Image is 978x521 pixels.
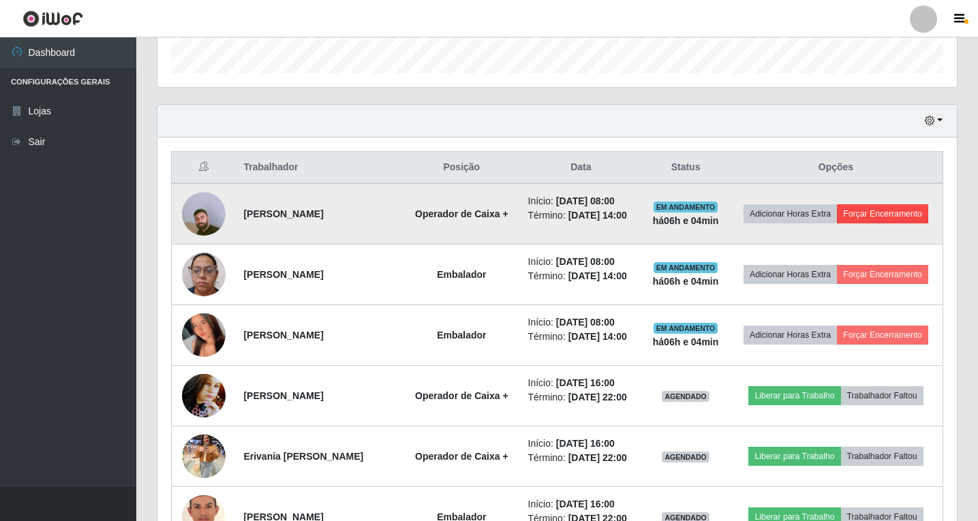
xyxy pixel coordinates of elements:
button: Forçar Encerramento [837,326,928,345]
li: Início: [528,376,635,390]
th: Posição [403,152,519,184]
li: Início: [528,437,635,451]
img: 1758675688456.jpeg [182,253,226,296]
button: Forçar Encerramento [837,265,928,284]
button: Trabalhador Faltou [841,447,923,466]
img: 1756498366711.jpeg [182,175,226,253]
li: Início: [528,255,635,269]
li: Término: [528,208,635,223]
button: Adicionar Horas Extra [744,265,837,284]
span: EM ANDAMENTO [654,323,718,334]
strong: Erivania [PERSON_NAME] [243,451,363,462]
button: Liberar para Trabalho [748,447,840,466]
time: [DATE] 16:00 [556,499,615,509]
th: Opções [729,152,943,184]
th: Data [520,152,643,184]
strong: [PERSON_NAME] [243,208,323,219]
time: [DATE] 22:00 [568,392,627,402]
strong: Embalador [437,269,486,280]
span: EM ANDAMENTO [654,262,718,273]
time: [DATE] 22:00 [568,452,627,463]
strong: [PERSON_NAME] [243,390,323,401]
strong: há 06 h e 04 min [653,215,719,226]
li: Término: [528,451,635,465]
li: Início: [528,497,635,511]
th: Trabalhador [235,152,403,184]
img: 1632155042572.jpeg [182,366,226,424]
time: [DATE] 08:00 [556,256,615,267]
li: Término: [528,390,635,405]
strong: há 06 h e 04 min [653,336,719,347]
span: AGENDADO [662,452,709,462]
img: 1756522276580.jpeg [182,427,226,485]
span: EM ANDAMENTO [654,202,718,212]
img: 1756303335716.jpeg [182,287,226,384]
button: Forçar Encerramento [837,204,928,223]
time: [DATE] 08:00 [556,317,615,328]
button: Adicionar Horas Extra [744,204,837,223]
strong: [PERSON_NAME] [243,269,323,280]
strong: [PERSON_NAME] [243,330,323,341]
li: Término: [528,269,635,283]
li: Início: [528,194,635,208]
time: [DATE] 16:00 [556,438,615,449]
strong: Operador de Caixa + [415,390,508,401]
li: Início: [528,315,635,330]
time: [DATE] 14:00 [568,210,627,221]
button: Adicionar Horas Extra [744,326,837,345]
strong: Operador de Caixa + [415,208,508,219]
th: Status [642,152,729,184]
button: Liberar para Trabalho [748,386,840,405]
time: [DATE] 16:00 [556,377,615,388]
strong: há 06 h e 04 min [653,276,719,287]
li: Término: [528,330,635,344]
span: AGENDADO [662,391,709,402]
strong: Embalador [437,330,486,341]
img: CoreUI Logo [22,10,83,27]
time: [DATE] 08:00 [556,195,615,206]
time: [DATE] 14:00 [568,270,627,281]
strong: Operador de Caixa + [415,451,508,462]
time: [DATE] 14:00 [568,331,627,342]
button: Trabalhador Faltou [841,386,923,405]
